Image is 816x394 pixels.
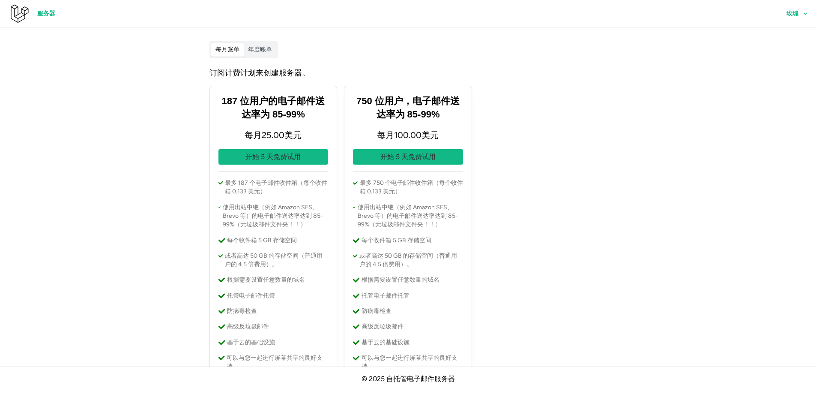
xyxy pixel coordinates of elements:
[786,10,798,17] font: 玫瑰
[227,354,323,370] font: 可以与您一起进行屏幕共享的良好支持
[225,252,323,268] font: 或者高达 50 GB 的存储空间（普通用户的 4.5 倍费用）。
[223,204,323,229] font: 使用出站中继（例如 Amazon SES、Brevo 等）的电子邮件送达率达到 85-99%（无垃圾邮件文件夹！！）
[227,276,305,283] font: 根据需要设置任意数量的域名
[362,307,392,315] font: 防病毒检查
[362,276,439,283] font: 根据需要设置任意数量的域名
[284,130,302,140] font: 美元
[221,96,325,120] font: 187 位用户的电子邮件送达率为 85-99%
[227,339,275,346] font: 基于云的基础设施
[362,354,457,370] font: 可以与您一起进行屏幕共享的良好支持
[245,130,262,140] font: 每月
[362,375,455,383] font: © 2025 自托管电子邮件服务器
[227,237,297,244] font: 每个收件箱 5 GB 存储空间
[394,130,421,140] font: 100.00
[778,6,816,21] button: 玫瑰
[248,46,272,53] font: 年度账单
[225,179,327,195] font: 最多 187 个电子邮件收件箱（每个收件箱 0.133 美元）
[421,130,439,140] font: 美元
[215,46,239,53] font: 每月账单
[358,204,458,229] font: 使用出站中继（例如 Amazon SES、Brevo 等）的电子邮件送达率达到 85-99%（无垃圾邮件文件夹！！）
[218,149,329,165] button: 开始 5 天免费试用
[356,96,460,120] font: 750 位用户，电子邮件送达率为 85-99%
[359,252,457,268] font: 或者高达 50 GB 的存储空间（普通用户的 4.5 倍费用）。
[380,153,436,161] font: 开始 5 天免费试用
[227,323,269,330] font: 高级反垃圾邮件
[37,10,55,17] font: 服务器
[227,307,257,315] font: 防病毒检查
[362,323,404,330] font: 高级反垃圾邮件
[362,339,409,346] font: 基于云的基础设施
[362,292,409,299] font: 托管电子邮件托管
[245,153,301,161] font: 开始 5 天免费试用
[227,292,275,299] font: 托管电子邮件托管
[360,179,463,195] font: 最多 750 个电子邮件收件箱（每个收件箱 0.133 美元）
[29,6,63,21] a: 服务器
[362,237,431,244] font: 每个收件箱 5 GB 存储空间
[209,68,310,78] font: 订阅计费计划来创建服务器。
[353,149,463,165] button: 开始 5 天免费试用
[377,130,394,140] font: 每月
[262,130,284,140] font: 25.00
